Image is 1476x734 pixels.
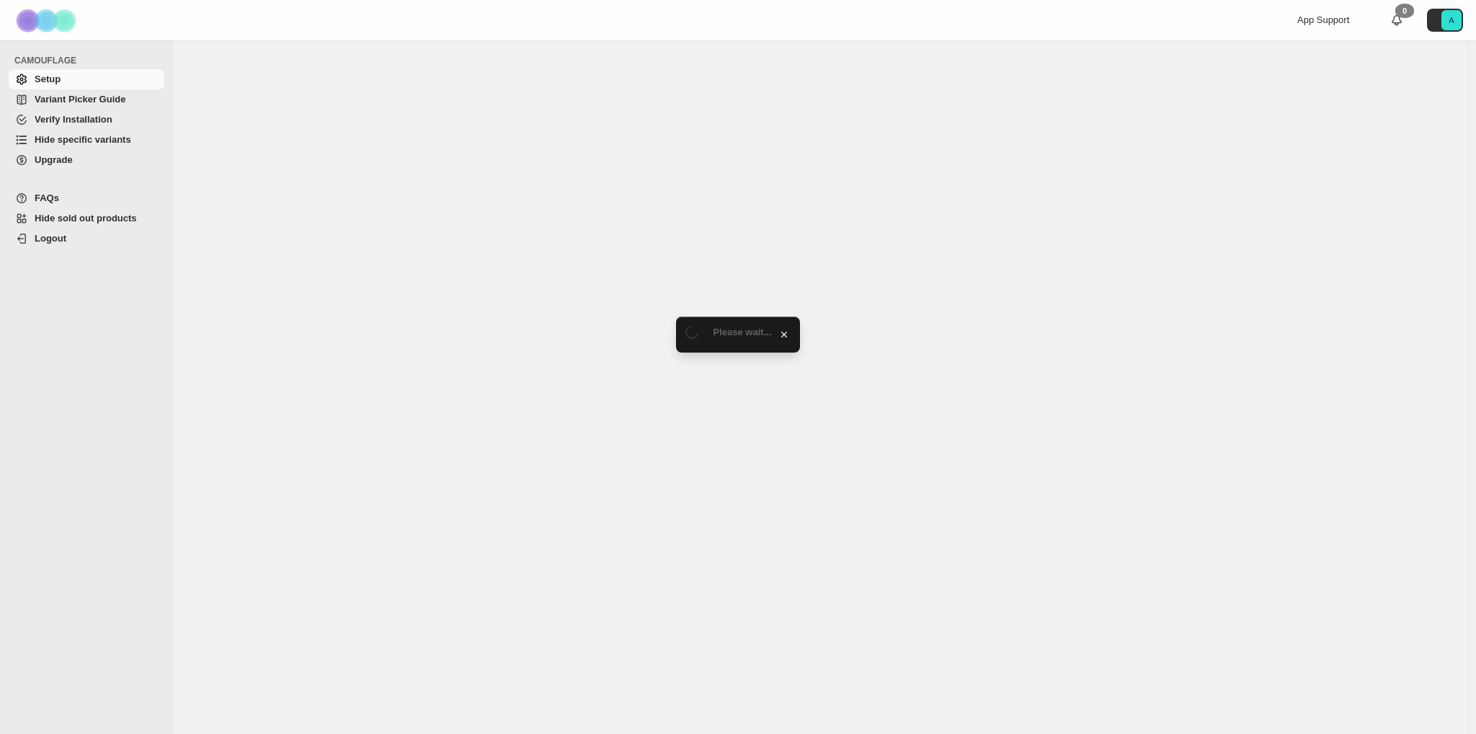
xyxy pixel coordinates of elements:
span: Variant Picker Guide [35,94,125,105]
img: Camouflage [12,1,84,40]
span: Upgrade [35,154,73,165]
span: Verify Installation [35,114,112,125]
span: CAMOUFLAGE [14,55,166,66]
text: A [1449,16,1454,25]
a: Logout [9,229,164,249]
span: App Support [1297,14,1349,25]
span: Setup [35,74,61,84]
span: Hide specific variants [35,134,131,145]
a: Hide specific variants [9,130,164,150]
a: 0 [1390,13,1404,27]
span: Please wait... [713,327,772,337]
span: Logout [35,233,66,244]
span: Avatar with initials A [1441,10,1462,30]
span: FAQs [35,193,59,203]
a: FAQs [9,188,164,208]
a: Setup [9,69,164,89]
button: Avatar with initials A [1427,9,1463,32]
div: 0 [1395,4,1414,18]
a: Hide sold out products [9,208,164,229]
a: Variant Picker Guide [9,89,164,110]
span: Hide sold out products [35,213,137,224]
a: Verify Installation [9,110,164,130]
a: Upgrade [9,150,164,170]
